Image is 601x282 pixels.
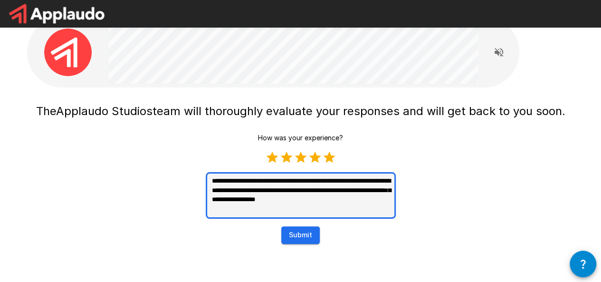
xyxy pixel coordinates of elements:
[36,104,56,118] span: The
[258,133,343,143] p: How was your experience?
[56,104,153,118] span: Applaudo Studios
[281,226,320,244] button: Submit
[489,43,508,62] button: Read questions aloud
[44,29,92,76] img: applaudo_avatar.png
[153,104,565,118] span: team will thoroughly evaluate your responses and will get back to you soon.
